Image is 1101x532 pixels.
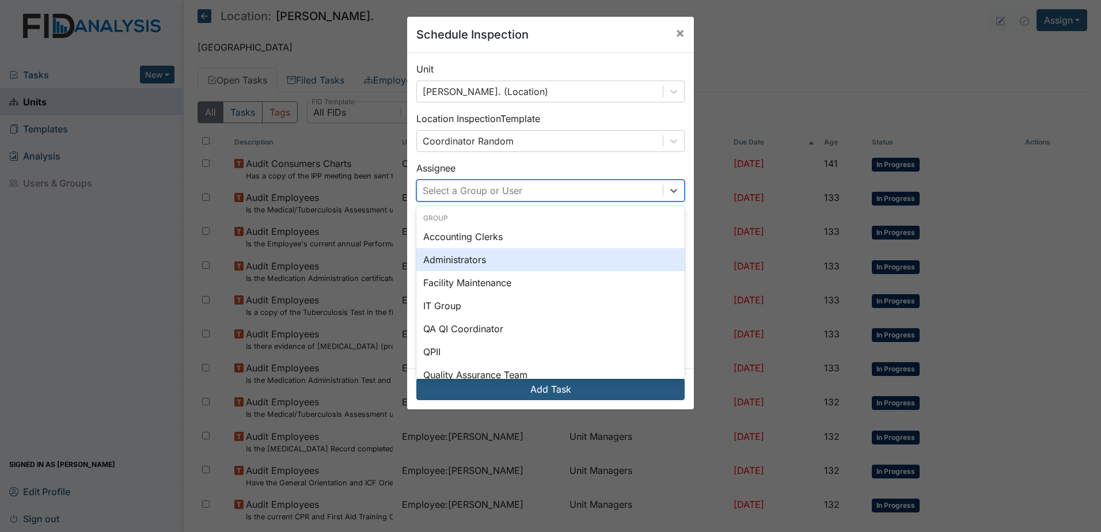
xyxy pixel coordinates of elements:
[423,85,548,98] div: [PERSON_NAME]. (Location)
[416,161,455,175] label: Assignee
[416,317,685,340] div: QA QI Coordinator
[416,294,685,317] div: IT Group
[416,26,529,43] h5: Schedule Inspection
[416,112,540,126] label: Location Inspection Template
[416,213,685,223] div: Group
[666,17,694,49] button: Close
[416,62,434,76] label: Unit
[416,363,685,386] div: Quality Assurance Team
[416,248,685,271] div: Administrators
[416,340,685,363] div: QPII
[423,134,514,148] div: Coordinator Random
[675,24,685,41] span: ×
[416,378,685,400] button: Add Task
[423,184,522,197] div: Select a Group or User
[416,271,685,294] div: Facility Maintenance
[416,225,685,248] div: Accounting Clerks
